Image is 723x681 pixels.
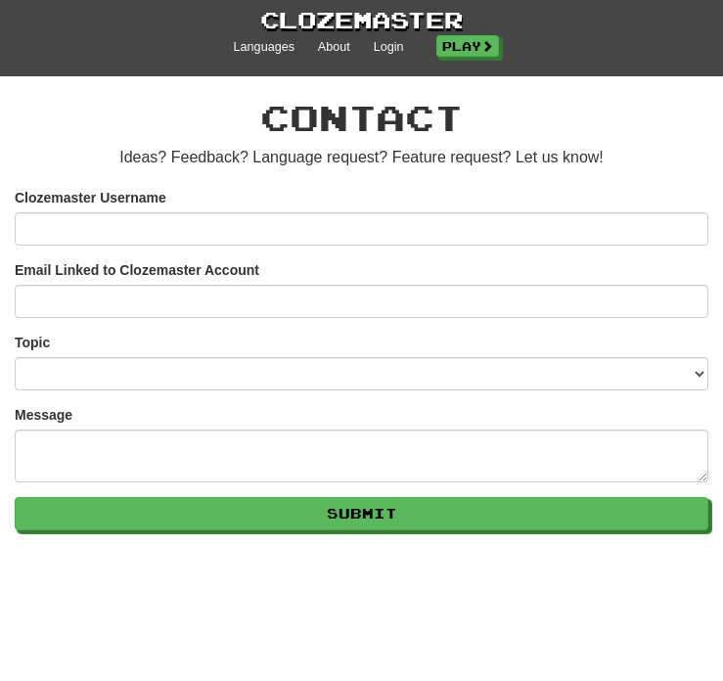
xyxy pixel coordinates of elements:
a: Login [374,39,404,57]
h1: Contact [15,98,708,137]
a: Play [436,35,499,57]
label: Email Linked to Clozemaster Account [15,260,259,280]
button: Submit [15,497,708,530]
p: Ideas? Feedback? Language request? Feature request? Let us know! [15,147,708,168]
label: Topic [15,333,50,352]
label: Clozemaster Username [15,188,166,207]
a: Languages [234,39,294,57]
a: About [318,39,350,57]
a: Clozemaster [260,4,463,36]
label: Message [15,405,72,425]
